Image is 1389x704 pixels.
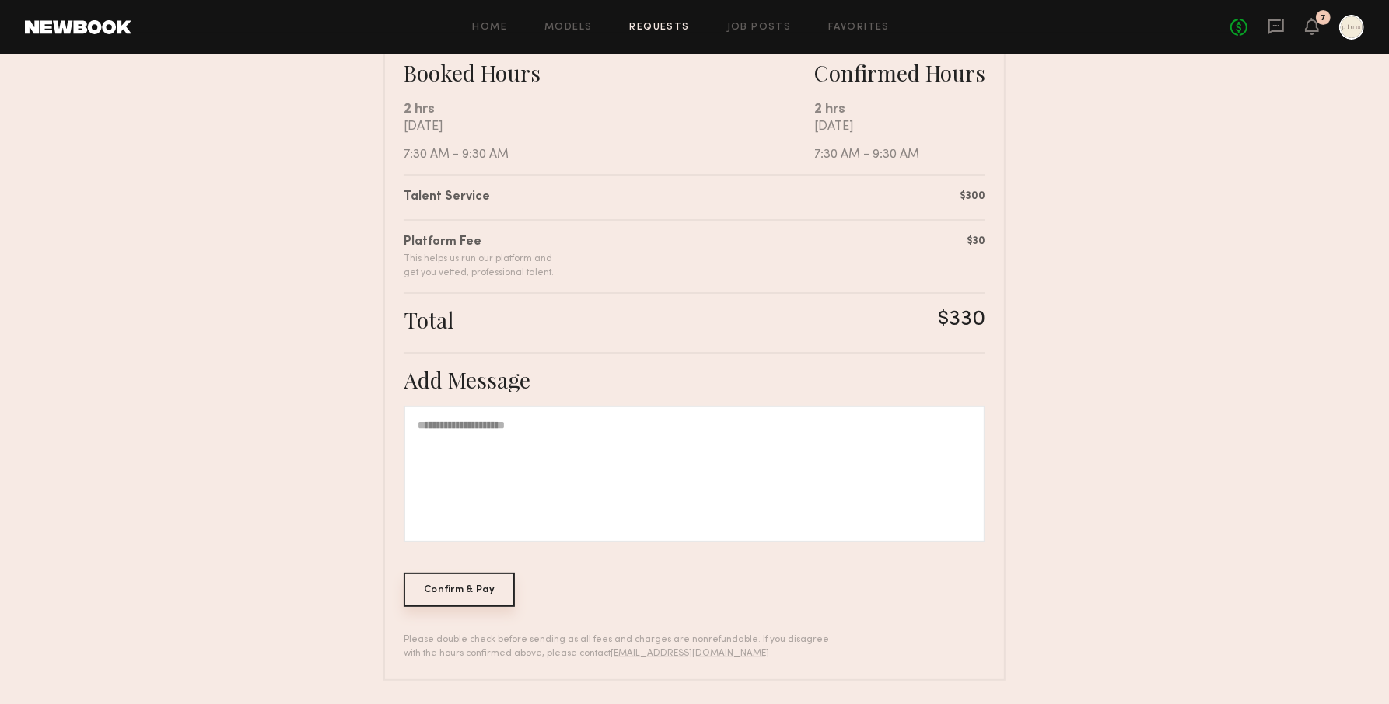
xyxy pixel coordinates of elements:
div: Total [404,306,453,333]
a: Home [473,23,508,33]
div: Booked Hours [404,59,814,86]
div: $30 [967,233,985,249]
div: [DATE] 7:30 AM - 9:30 AM [814,120,985,162]
div: Confirmed Hours [814,59,985,86]
div: Add Message [404,366,985,393]
div: $300 [960,188,985,204]
div: Talent Service [404,188,490,207]
div: [DATE] 7:30 AM - 9:30 AM [404,120,814,162]
a: Job Posts [727,23,792,33]
div: This helps us run our platform and get you vetted, professional talent. [404,252,554,280]
div: Confirm & Pay [404,573,515,607]
div: 2 hrs [404,99,814,120]
div: 7 [1321,14,1326,23]
a: Favorites [828,23,890,33]
div: Please double check before sending as all fees and charges are nonrefundable. If you disagree wit... [404,633,840,660]
div: $330 [938,306,985,333]
a: [EMAIL_ADDRESS][DOMAIN_NAME] [611,649,769,658]
div: Platform Fee [404,233,554,252]
a: Models [544,23,592,33]
a: Requests [630,23,690,33]
div: 2 hrs [814,99,985,120]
